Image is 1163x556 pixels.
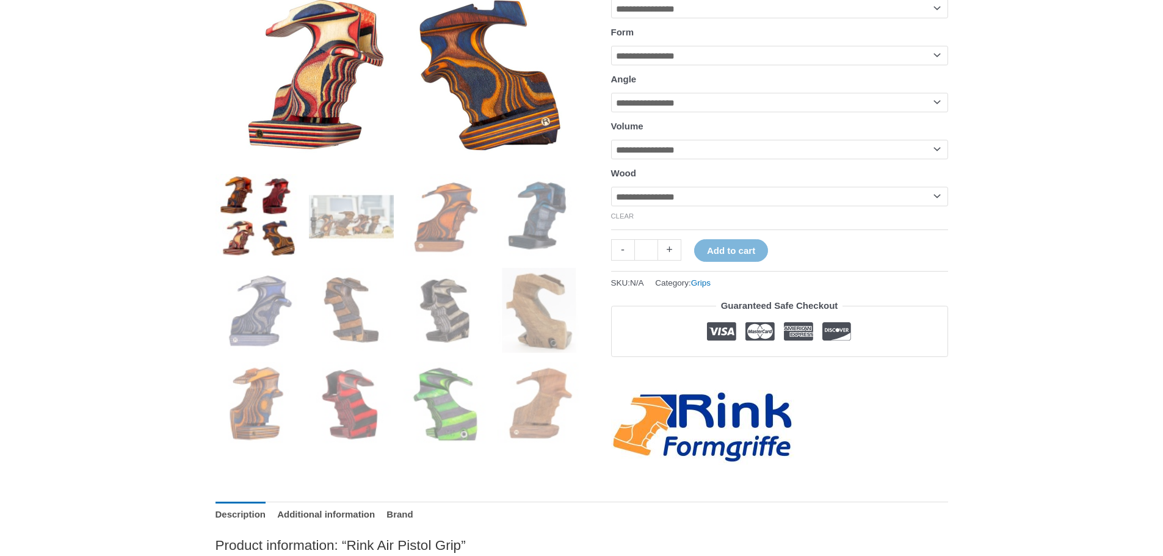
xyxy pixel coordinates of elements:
img: Rink Air Pistol Grip - Image 4 [497,174,582,259]
img: Rink Air Pistol Grip - Image 8 [497,268,582,353]
img: Rink Air Pistol Grip - Image 2 [309,174,394,259]
a: Rink-Formgriffe [611,390,794,465]
img: Rink Air Pistol Grip - Image 11 [403,362,488,447]
img: Rink Air Pistol Grip - Image 6 [309,268,394,353]
span: SKU: [611,275,644,291]
span: N/A [630,278,644,287]
label: Volume [611,121,643,131]
img: Rink Air Pistol Grip - Image 3 [403,174,488,259]
input: Product quantity [634,239,658,261]
iframe: Customer reviews powered by Trustpilot [611,366,948,381]
a: Additional information [277,502,375,528]
img: Rink Air Pistol Grip - Image 7 [403,268,488,353]
a: + [658,239,681,261]
label: Wood [611,168,636,178]
label: Angle [611,74,637,84]
label: Form [611,27,634,37]
a: - [611,239,634,261]
img: Rink Air Pistol Grip - Image 9 [216,362,300,447]
a: Description [216,502,266,528]
img: Rink Air Pistol Grip [216,174,300,259]
img: Rink Air Pistol Grip - Image 5 [216,268,300,353]
a: Grips [691,278,711,287]
legend: Guaranteed Safe Checkout [716,297,843,314]
h2: Product information: “Rink Air Pistol Grip” [216,536,948,554]
a: Brand [386,502,413,528]
img: Rink Air Pistol Grip - Image 12 [497,362,582,447]
a: Clear options [611,212,634,220]
button: Add to cart [694,239,768,262]
span: Category: [655,275,711,291]
img: Rink Air Pistol Grip - Image 10 [309,362,394,447]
